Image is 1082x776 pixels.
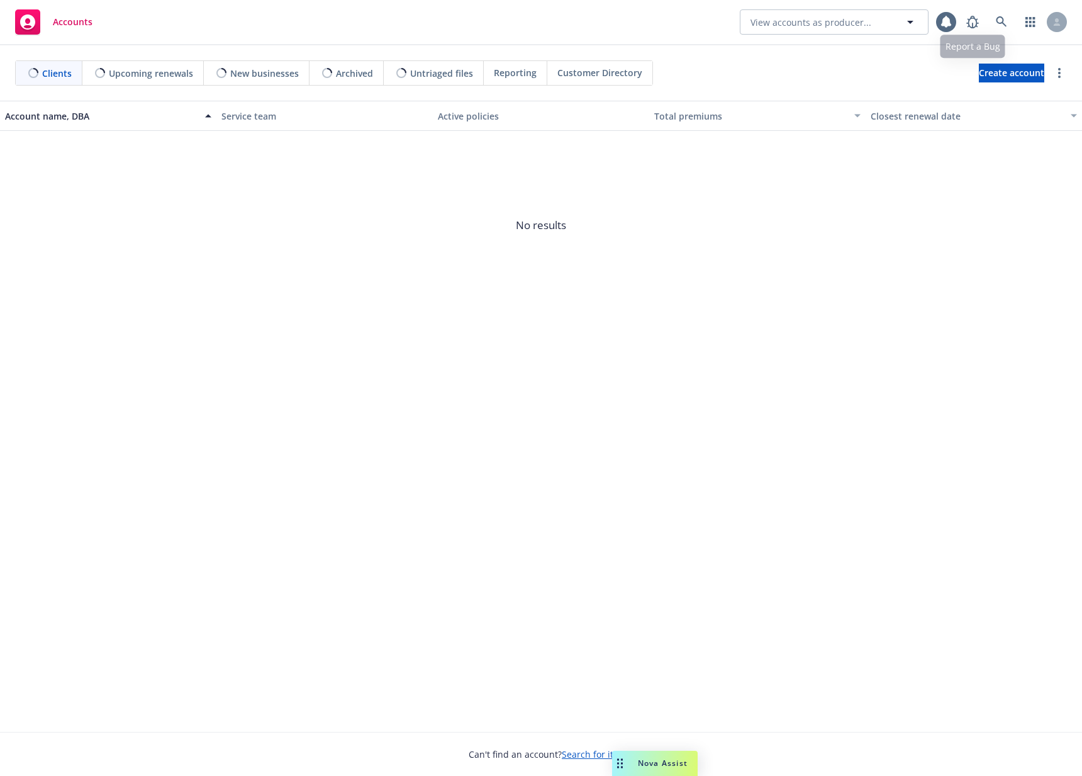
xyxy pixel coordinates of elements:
span: Clients [42,67,72,80]
div: Active policies [438,110,644,123]
span: Accounts [53,17,92,27]
span: Create account [979,61,1044,85]
button: View accounts as producer... [740,9,929,35]
div: Account name, DBA [5,110,198,123]
span: Reporting [494,66,537,79]
span: Customer Directory [557,66,642,79]
span: Archived [336,67,373,80]
div: Service team [221,110,428,123]
button: Total premiums [649,101,866,131]
a: Switch app [1018,9,1043,35]
button: Active policies [433,101,649,131]
a: more [1052,65,1067,81]
a: Report a Bug [960,9,985,35]
span: View accounts as producer... [750,16,871,29]
span: New businesses [230,67,299,80]
span: Untriaged files [410,67,473,80]
div: Total premiums [654,110,847,123]
button: Closest renewal date [866,101,1082,131]
button: Service team [216,101,433,131]
div: Drag to move [612,751,628,776]
span: Nova Assist [638,758,688,768]
span: Can't find an account? [469,748,613,761]
a: Create account [979,64,1044,82]
button: Nova Assist [612,751,698,776]
a: Accounts [10,4,98,40]
a: Search for it [562,748,613,760]
span: Upcoming renewals [109,67,193,80]
div: Closest renewal date [871,110,1063,123]
a: Search [989,9,1014,35]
